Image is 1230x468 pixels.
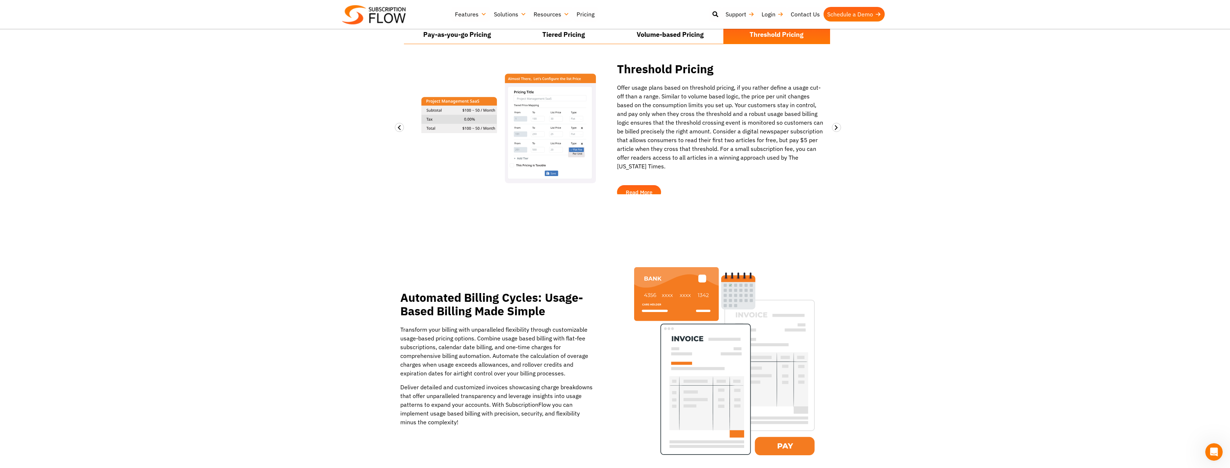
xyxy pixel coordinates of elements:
img: Subscriptionflow [342,5,406,24]
h2: Automated Billing Cycles: Usage-Based Billing Made Simple [400,291,597,318]
a: Support [722,7,758,22]
a: Read More [617,185,661,199]
span: Read More [626,190,652,195]
li: Tiered Pricing [510,25,617,44]
h2: Threshold Pricing [617,62,826,76]
a: Login [758,7,787,22]
a: Schedule a Demo [824,7,885,22]
li: Pay-as-you-go Pricing [404,25,511,44]
a: Pricing [573,7,598,22]
iframe: Intercom live chat [1205,443,1223,461]
a: Solutions [490,7,530,22]
li: Threshold Pricing [723,25,830,44]
span: Transform your billing with unparalleled flexibility through customizable usage-based pricing opt... [400,326,588,377]
div: Offer usage plans based on threshold pricing, if you rather define a usage cut-off than a range. ... [617,83,826,171]
a: Contact Us [787,7,824,22]
a: Resources [530,7,573,22]
span: Deliver detailed and customized invoices showcasing charge breakdowns that offer unparalleled tra... [400,383,593,426]
a: Features [451,7,490,22]
img: baillaging page [634,267,815,455]
img: Threshold Pricing [408,70,604,192]
li: Volume-based Pricing [617,25,724,44]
